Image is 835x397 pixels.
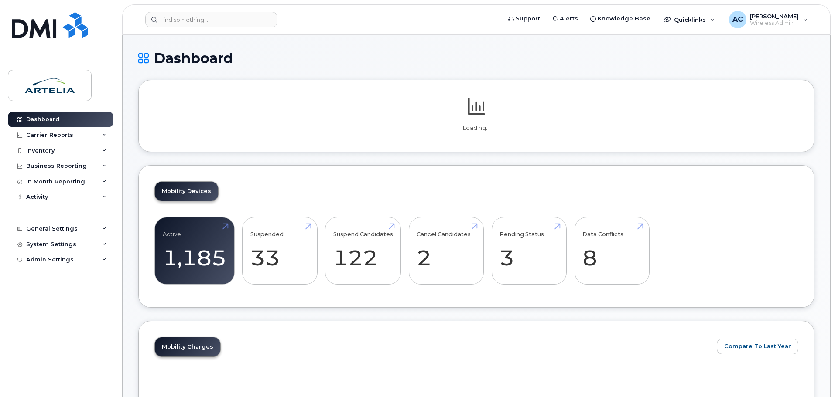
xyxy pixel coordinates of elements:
a: Mobility Devices [155,182,218,201]
a: Suspended 33 [250,222,309,280]
a: Mobility Charges [155,337,220,356]
button: Compare To Last Year [717,339,798,354]
p: Loading... [154,124,798,132]
a: Active 1,185 [163,222,226,280]
a: Pending Status 3 [500,222,558,280]
a: Suspend Candidates 122 [333,222,393,280]
h1: Dashboard [138,51,814,66]
a: Cancel Candidates 2 [417,222,476,280]
span: Compare To Last Year [724,342,791,350]
a: Data Conflicts 8 [582,222,641,280]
